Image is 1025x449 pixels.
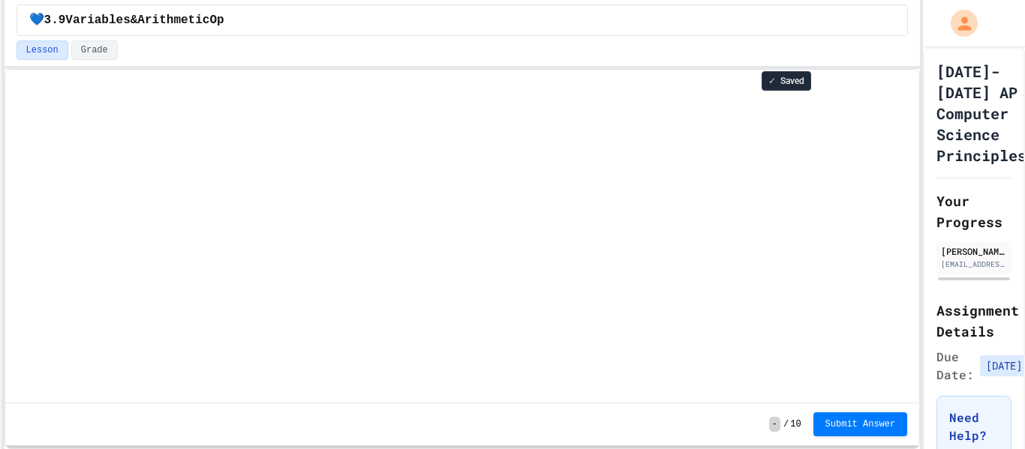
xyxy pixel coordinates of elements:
[17,40,68,60] button: Lesson
[769,417,780,432] span: -
[941,244,1007,258] div: [PERSON_NAME]
[813,412,908,436] button: Submit Answer
[936,300,1011,342] h2: Assignment Details
[768,75,776,87] span: ✓
[941,259,1007,270] div: [EMAIL_ADDRESS][DOMAIN_NAME]
[900,324,1010,388] iframe: chat widget
[790,418,801,430] span: 10
[949,409,999,445] h3: Need Help?
[825,418,896,430] span: Submit Answer
[5,70,920,403] iframe: To enrich screen reader interactions, please activate Accessibility in Grammarly extension settings
[936,190,1011,232] h2: Your Progress
[962,389,1010,434] iframe: chat widget
[780,75,804,87] span: Saved
[71,40,118,60] button: Grade
[935,6,981,40] div: My Account
[29,11,224,29] span: 💙3.9Variables&ArithmeticOp
[783,418,789,430] span: /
